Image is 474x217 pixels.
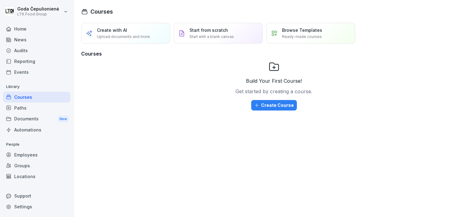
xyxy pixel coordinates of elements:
div: New [58,115,69,123]
div: Documents [3,113,70,125]
p: People [3,140,70,149]
p: LTK Food Group [17,12,59,16]
a: Events [3,67,70,77]
a: Automations [3,124,70,135]
a: Locations [3,171,70,182]
a: Paths [3,102,70,113]
p: Upload documents and more [97,34,150,40]
p: Start with a blank canvas [189,34,234,40]
h1: Courses [90,7,113,16]
a: Courses [3,92,70,102]
p: Create with AI [97,27,127,33]
a: Settings [3,201,70,212]
div: Create Course [254,102,294,109]
h3: Courses [81,50,467,57]
p: Ready-made courses [282,34,322,40]
a: Employees [3,149,70,160]
p: Library [3,82,70,92]
p: Goda Čepulionienė [17,6,59,12]
a: DocumentsNew [3,113,70,125]
p: Browse Templates [282,27,322,33]
div: Support [3,190,70,201]
button: Create Course [251,100,297,111]
p: Start from scratch [189,27,228,33]
a: Home [3,23,70,34]
a: Reporting [3,56,70,67]
p: Build Your First Course! [246,77,302,85]
a: Audits [3,45,70,56]
p: Get started by creating a course. [235,88,312,95]
a: News [3,34,70,45]
a: Groups [3,160,70,171]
